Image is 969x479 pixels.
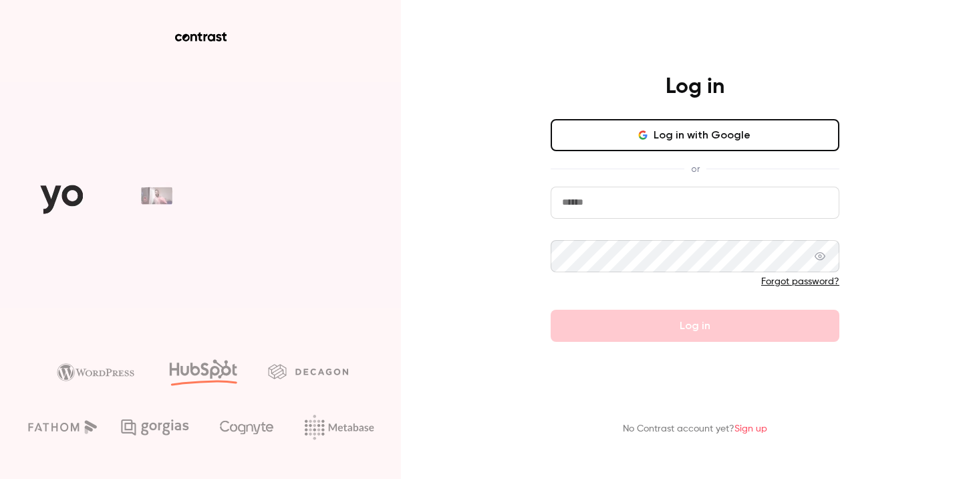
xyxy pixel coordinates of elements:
[761,277,839,286] a: Forgot password?
[666,74,724,100] h4: Log in
[551,119,839,151] button: Log in with Google
[268,364,348,379] img: decagon
[623,422,767,436] p: No Contrast account yet?
[684,162,706,176] span: or
[734,424,767,434] a: Sign up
